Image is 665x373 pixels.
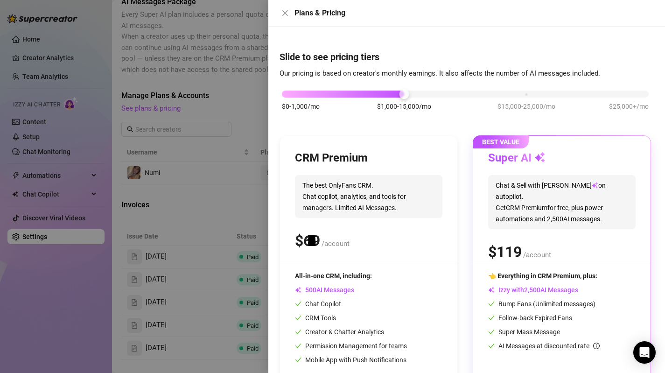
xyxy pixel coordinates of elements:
[488,329,495,335] span: check
[295,343,301,349] span: check
[280,50,654,63] h4: Slide to see pricing tiers
[593,343,600,349] span: info-circle
[633,341,656,364] div: Open Intercom Messenger
[473,135,529,148] span: BEST VALUE
[295,175,442,218] span: The best OnlyFans CRM. Chat copilot, analytics, and tools for managers. Limited AI Messages.
[488,272,597,280] span: 👈 Everything in CRM Premium, plus:
[295,357,301,363] span: check
[488,151,546,166] h3: Super AI
[295,356,406,364] span: Mobile App with Push Notifications
[488,315,495,321] span: check
[295,342,407,350] span: Permission Management for teams
[280,7,291,19] button: Close
[295,328,384,336] span: Creator & Chatter Analytics
[295,300,341,308] span: Chat Copilot
[377,101,431,112] span: $1,000-15,000/mo
[523,251,551,259] span: /account
[282,101,320,112] span: $0-1,000/mo
[295,314,336,322] span: CRM Tools
[488,243,522,261] span: $
[609,101,649,112] span: $25,000+/mo
[488,286,578,294] span: Izzy with AI Messages
[488,300,595,308] span: Bump Fans (Unlimited messages)
[294,7,654,19] div: Plans & Pricing
[488,343,495,349] span: check
[295,301,301,307] span: check
[295,232,320,250] span: $
[488,301,495,307] span: check
[295,315,301,321] span: check
[295,151,368,166] h3: CRM Premium
[488,175,636,229] span: Chat & Sell with [PERSON_NAME] on autopilot. Get CRM Premium for free, plus power automations and...
[295,272,372,280] span: All-in-one CRM, including:
[322,239,350,248] span: /account
[498,342,600,350] span: AI Messages at discounted rate
[488,314,572,322] span: Follow-back Expired Fans
[280,69,600,77] span: Our pricing is based on creator's monthly earnings. It also affects the number of AI messages inc...
[488,328,560,336] span: Super Mass Message
[497,101,555,112] span: $15,000-25,000/mo
[295,286,354,294] span: AI Messages
[281,9,289,17] span: close
[295,329,301,335] span: check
